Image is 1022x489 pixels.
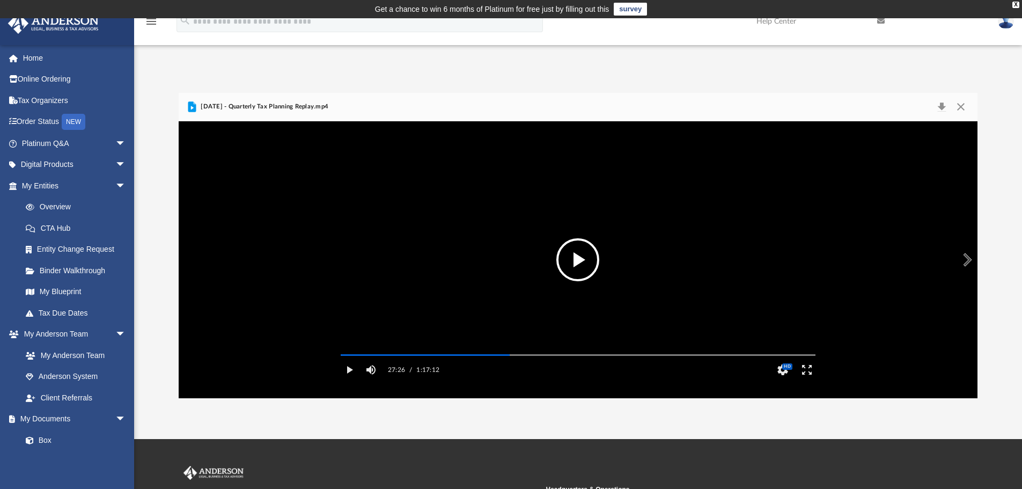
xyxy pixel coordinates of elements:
[8,69,142,90] a: Online Ordering
[15,217,142,239] a: CTA Hub
[15,366,137,388] a: Anderson System
[375,3,609,16] div: Get a chance to win 6 months of Platinum for free just by filling out this
[15,451,137,472] a: Meeting Minutes
[795,359,819,381] button: Enter fullscreen
[998,13,1014,29] img: User Pic
[198,102,328,112] span: [DATE] - Quarterly Tax Planning Replay.mp4
[8,175,142,196] a: My Entitiesarrow_drop_down
[15,302,142,324] a: Tax Due Dates
[409,359,412,381] span: /
[8,154,142,176] a: Digital Productsarrow_drop_down
[115,408,137,430] span: arrow_drop_down
[362,359,381,381] button: Mute
[8,408,137,430] a: My Documentsarrow_drop_down
[954,245,978,275] button: Next File
[15,196,142,218] a: Overview
[115,175,137,197] span: arrow_drop_down
[15,345,131,366] a: My Anderson Team
[115,324,137,346] span: arrow_drop_down
[145,15,158,28] i: menu
[8,111,142,133] a: Order StatusNEW
[62,114,85,130] div: NEW
[8,324,137,345] a: My Anderson Teamarrow_drop_down
[15,260,142,281] a: Binder Walkthrough
[181,466,246,480] img: Anderson Advisors Platinum Portal
[388,359,405,381] label: 27:26
[332,351,824,359] div: Media Slider
[614,3,647,16] a: survey
[15,239,142,260] a: Entity Change Request
[15,281,137,303] a: My Blueprint
[15,429,131,451] a: Box
[115,133,137,155] span: arrow_drop_down
[15,387,137,408] a: Client Referrals
[115,154,137,176] span: arrow_drop_down
[337,359,362,381] button: Play
[8,133,142,154] a: Platinum Q&Aarrow_drop_down
[8,90,142,111] a: Tax Organizers
[179,121,978,398] div: File preview
[770,359,795,381] button: Settings
[416,359,439,381] label: 1:17:12
[8,47,142,69] a: Home
[179,93,978,398] div: Preview
[145,20,158,28] a: menu
[5,13,102,34] img: Anderson Advisors Platinum Portal
[951,99,970,114] button: Close
[1012,2,1019,8] div: close
[179,14,191,26] i: search
[932,99,951,114] button: Download
[782,363,792,370] span: HD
